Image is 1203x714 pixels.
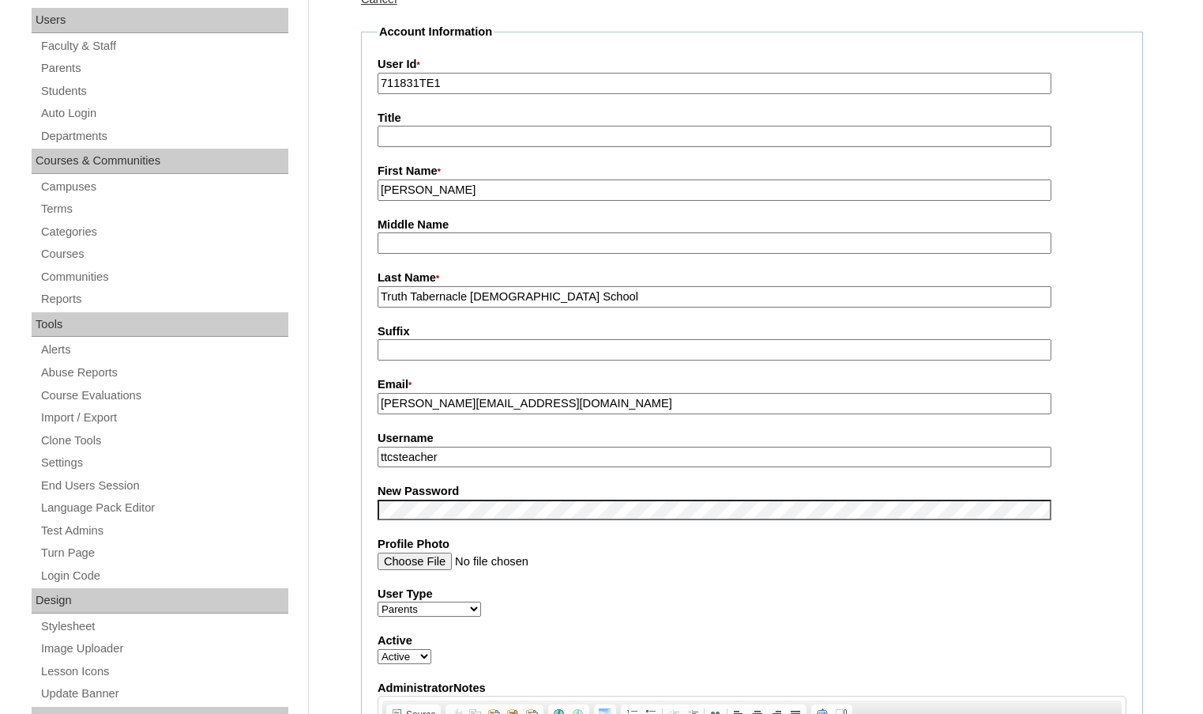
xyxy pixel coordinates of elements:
label: User Id [378,56,1126,74]
a: Test Admins [39,521,288,541]
label: Last Name [378,270,1126,287]
a: Auto Login [39,104,288,123]
div: Tools [32,312,288,338]
a: Departments [39,127,288,146]
a: Campuses [39,177,288,197]
a: Language Pack Editor [39,498,288,518]
a: Import / Export [39,408,288,428]
a: Settings [39,453,288,473]
label: Middle Name [378,217,1126,233]
a: Abuse Reports [39,363,288,383]
a: Turn Page [39,543,288,563]
label: Title [378,110,1126,127]
label: Active [378,633,1126,649]
a: Faculty & Staff [39,36,288,56]
a: End Users Session [39,476,288,496]
label: Email [378,376,1126,394]
div: Courses & Communities [32,149,288,174]
label: First Name [378,163,1126,180]
a: Login Code [39,566,288,586]
a: Parents [39,59,288,78]
div: Users [32,8,288,33]
a: Update Banner [39,684,288,704]
a: Students [39,81,288,101]
legend: Account Information [378,24,494,40]
a: Image Uploader [39,639,288,659]
a: Terms [39,199,288,219]
label: Suffix [378,323,1126,340]
div: Design [32,588,288,614]
label: New Password [378,483,1126,500]
a: Clone Tools [39,431,288,451]
a: Course Evaluations [39,386,288,406]
label: User Type [378,586,1126,603]
label: AdministratorNotes [378,680,1126,697]
label: Username [378,430,1126,447]
a: Categories [39,222,288,242]
label: Profile Photo [378,536,1126,553]
a: Alerts [39,340,288,360]
a: Communities [39,267,288,287]
a: Lesson Icons [39,662,288,682]
a: Reports [39,289,288,309]
a: Stylesheet [39,617,288,637]
a: Courses [39,244,288,264]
